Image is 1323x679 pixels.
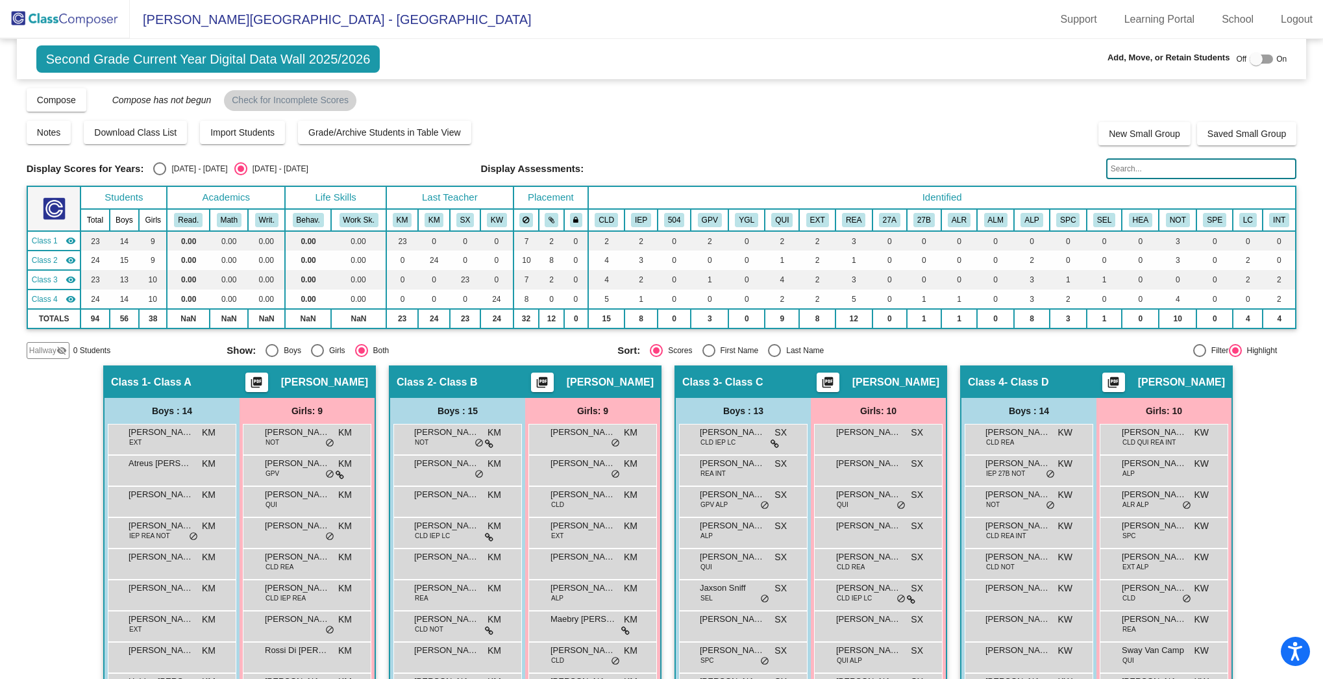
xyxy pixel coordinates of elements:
button: SPE [1203,213,1226,227]
button: YGL [735,213,758,227]
td: 3 [1159,251,1196,270]
button: SX [456,213,475,227]
mat-icon: picture_as_pdf [1106,376,1121,394]
td: 2 [799,290,835,309]
td: 2 [765,290,799,309]
th: Sarah Xiao [450,209,480,231]
td: 1 [835,251,872,270]
th: Keep with teacher [564,209,588,231]
td: 2 [1014,251,1050,270]
th: Extrovert [799,209,835,231]
td: 0 [480,231,513,251]
th: Kathleen Weber [480,209,513,231]
td: 8 [1014,309,1050,328]
td: 2 [539,231,563,251]
td: 0 [1050,231,1087,251]
td: 2 [691,231,728,251]
td: 0 [1233,231,1263,251]
button: Compose [27,88,86,112]
td: 0 [872,290,907,309]
th: 504 Plan [658,209,691,231]
td: 0 [1050,251,1087,270]
th: Krystal Massongill [418,209,450,231]
button: 504 [664,213,685,227]
button: Print Students Details [1102,373,1125,392]
td: 0 [564,309,588,328]
div: Girls [324,345,345,356]
td: 0 [1196,309,1233,328]
td: 0 [1122,309,1159,328]
td: 0 [1122,231,1159,251]
td: 23 [450,270,480,290]
span: Display Scores for Years: [27,163,144,175]
mat-icon: picture_as_pdf [820,376,835,394]
td: 0.00 [285,251,331,270]
span: Display Assessments: [481,163,584,175]
td: 0.00 [285,290,331,309]
button: QUI [771,213,793,227]
td: 3 [691,309,728,328]
td: 0.00 [331,290,386,309]
mat-radio-group: Select an option [153,162,308,175]
th: Quiet [765,209,799,231]
td: 0 [418,270,450,290]
th: Advanced Learning Plan (General) [1014,209,1050,231]
button: ALR [948,213,971,227]
button: ALP [1020,213,1043,227]
td: 14 [110,290,140,309]
td: 4 [1263,309,1296,328]
td: 0.00 [331,231,386,251]
td: NaN [248,309,285,328]
th: Notes are included [1159,209,1196,231]
td: 0.00 [248,251,285,270]
td: 24 [418,251,450,270]
td: 12 [539,309,563,328]
td: 0 [872,270,907,290]
button: IEP [631,213,651,227]
button: ALM [984,213,1008,227]
td: 0.00 [248,231,285,251]
td: 3 [1159,231,1196,251]
td: 38 [139,309,167,328]
td: 2 [1263,270,1296,290]
td: 10 [139,270,167,290]
a: Logout [1270,9,1323,30]
td: 8 [799,309,835,328]
th: Intervention [1263,209,1296,231]
td: 0.00 [210,251,248,270]
button: GPV [698,213,722,227]
td: 56 [110,309,140,328]
td: 3 [835,270,872,290]
td: 0.00 [167,270,210,290]
span: [PERSON_NAME][GEOGRAPHIC_DATA] - [GEOGRAPHIC_DATA] [130,9,532,30]
span: Second Grade Current Year Digital Data Wall 2025/2026 [36,45,380,73]
td: 0 [658,309,691,328]
td: 0 [977,270,1014,290]
td: 0 [691,251,728,270]
button: KM [393,213,412,227]
td: 24 [80,290,109,309]
td: 0 [872,251,907,270]
td: 15 [110,251,140,270]
button: New Small Group [1098,122,1191,145]
td: Katie Meier - Class A [27,231,81,251]
span: New Small Group [1109,129,1180,139]
button: Download Class List [84,121,187,144]
a: Support [1050,9,1107,30]
td: 0 [386,290,418,309]
td: 23 [80,270,109,290]
td: 0 [728,231,765,251]
mat-radio-group: Select an option [617,344,998,357]
td: 1 [907,290,941,309]
td: 32 [513,309,539,328]
td: NaN [285,309,331,328]
td: 94 [80,309,109,328]
th: Academics [167,186,285,209]
td: 24 [480,290,513,309]
button: KM [425,213,444,227]
td: 2 [799,270,835,290]
td: 3 [1014,290,1050,309]
td: 4 [588,270,624,290]
td: Sarah Xiao - Class C [27,270,81,290]
th: 27J Plan (Academics) [872,209,907,231]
